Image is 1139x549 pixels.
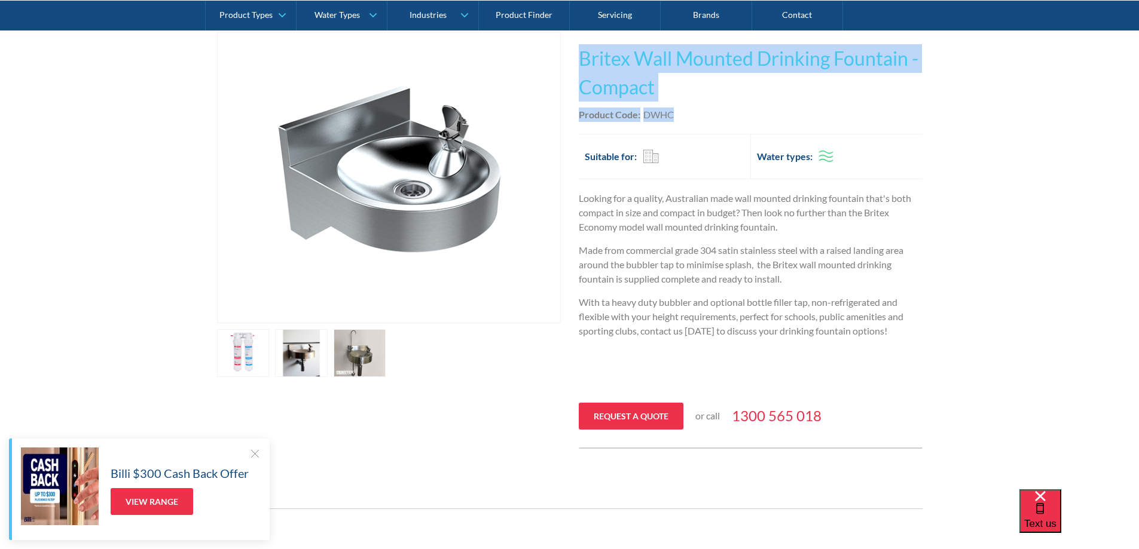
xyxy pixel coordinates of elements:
[579,44,923,102] h1: Britex Wall Mounted Drinking Fountain - Compact
[757,149,813,164] h2: Water types:
[275,329,328,377] a: open lightbox
[579,109,640,120] strong: Product Code:
[410,10,447,20] div: Industries
[1019,489,1139,549] iframe: podium webchat widget bubble
[334,329,386,377] a: open lightbox
[21,447,99,525] img: Billi $300 Cash Back Offer
[219,10,273,20] div: Product Types
[579,243,923,286] p: Made from commercial grade 304 satin stainless steel with a raised landing area around the bubble...
[579,403,683,430] a: Request a quote
[579,295,923,338] p: With ta heavy duty bubbler and optional bottle filler tap, non-refrigerated and flexible with you...
[579,191,923,234] p: Looking for a quality, Australian made wall mounted drinking fountain that's both compact in size...
[643,108,674,122] div: DWHC
[579,370,923,385] p: ‍
[217,329,270,377] a: open lightbox
[111,464,249,482] h5: Billi $300 Cash Back Offer
[585,149,637,164] h2: Suitable for:
[217,32,561,323] a: open lightbox
[579,347,923,361] p: ‍
[732,405,822,427] a: 1300 565 018
[111,488,193,515] a: View Range
[244,33,534,323] img: Britex Wall Mounted Drinking Fountain - Compact
[695,409,720,423] p: or call
[314,10,360,20] div: Water Types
